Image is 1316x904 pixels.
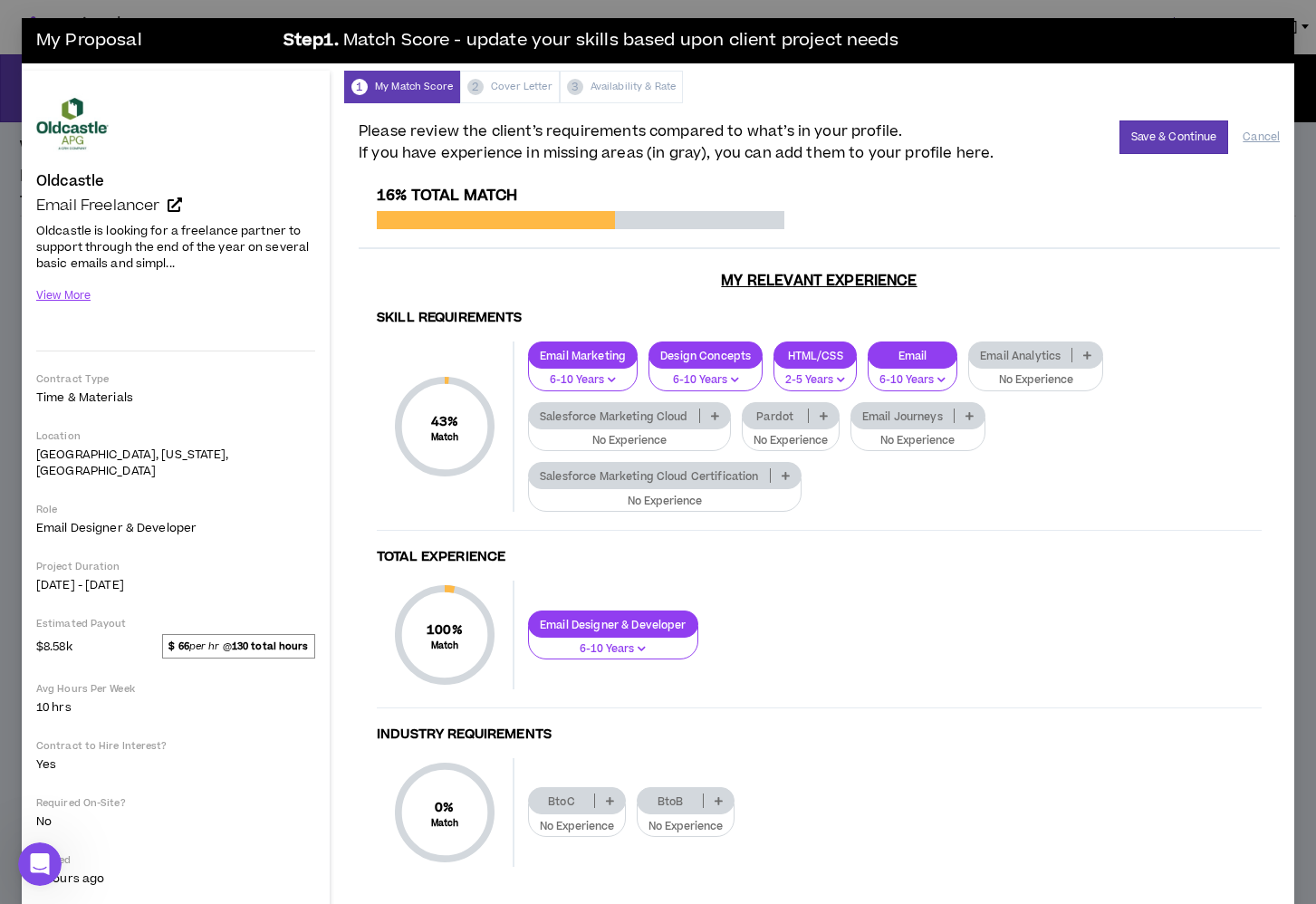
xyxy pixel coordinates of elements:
p: No Experience [754,433,828,449]
p: Project Duration [36,560,315,573]
p: Email [869,349,956,362]
div: My Match Score [344,71,460,103]
button: Cancel [1243,121,1280,153]
span: 0 % [431,798,459,817]
button: No Experience [637,803,735,838]
p: No Experience [540,433,719,449]
p: Time & Materials [36,389,315,406]
p: [GEOGRAPHIC_DATA], [US_STATE], [GEOGRAPHIC_DATA] [36,447,315,479]
p: Location [36,429,315,443]
span: 43 % [431,412,459,431]
h3: My Relevant Experience [359,272,1280,292]
p: Estimated Payout [36,617,315,630]
span: 1 [351,79,368,95]
span: 16% Total Match [377,185,517,207]
span: $8.58k [36,635,72,657]
p: [DATE] - [DATE] [36,577,315,593]
button: Save & Continue [1119,120,1229,154]
button: No Experience [528,418,731,452]
iframe: Intercom live chat [18,842,62,886]
p: Yes [36,756,315,773]
span: Match Score - update your skills based upon client project needs [343,28,898,54]
p: BtoB [638,794,703,808]
button: 6-10 Years [528,626,698,660]
p: Posted [36,853,315,867]
p: Email Designer & Developer [529,618,697,631]
p: Avg Hours Per Week [36,682,315,696]
small: Match [431,817,459,830]
p: 10 hrs [36,699,315,716]
p: 4 hours ago [36,870,315,887]
button: No Experience [528,478,802,513]
p: No [36,813,315,830]
small: Match [427,640,463,652]
span: Email Freelancer [36,195,160,216]
p: No Experience [540,494,790,510]
b: Step 1 . [283,28,339,54]
p: No Experience [862,433,974,449]
p: Oldcastle is looking for a freelance partner to support through the end of the year on several ba... [36,221,315,273]
p: 6-10 Years [540,372,626,389]
button: 6-10 Years [868,357,957,391]
strong: 130 total hours [232,640,309,653]
span: per hr @ [162,634,315,658]
button: No Experience [528,803,626,838]
a: Email Freelancer [36,197,315,215]
small: Match [431,431,459,444]
strong: $ 66 [168,640,188,653]
h4: Total Experience [377,549,1262,566]
button: View More [36,280,91,312]
p: Email Marketing [529,349,637,362]
p: Contract to Hire Interest? [36,739,315,753]
p: 6-10 Years [879,372,946,389]
p: No Experience [980,372,1091,389]
p: 6-10 Years [660,372,751,389]
span: 100 % [427,620,463,640]
p: Email Journeys [851,409,954,423]
p: Required On-Site? [36,796,315,810]
p: No Experience [540,819,614,835]
p: BtoC [529,794,594,808]
p: Contract Type [36,372,315,386]
p: No Experience [648,819,723,835]
button: No Experience [968,357,1103,391]
span: Email Designer & Developer [36,520,197,536]
p: Salesforce Marketing Cloud Certification [529,469,770,483]
p: Pardot [743,409,808,423]
h4: Skill Requirements [377,310,1262,327]
p: 2-5 Years [785,372,845,389]
button: 6-10 Years [648,357,763,391]
h4: Industry Requirements [377,726,1262,744]
button: No Experience [850,418,985,452]
h3: My Proposal [36,23,272,59]
p: HTML/CSS [774,349,856,362]
span: Please review the client’s requirements compared to what’s in your profile. If you have experienc... [359,120,994,164]
p: Salesforce Marketing Cloud [529,409,699,423]
h4: Oldcastle [36,173,104,189]
p: 6-10 Years [540,641,687,658]
p: Email Analytics [969,349,1071,362]
p: Design Concepts [649,349,762,362]
button: 6-10 Years [528,357,638,391]
button: No Experience [742,418,840,452]
button: 2-5 Years [773,357,857,391]
p: Role [36,503,315,516]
